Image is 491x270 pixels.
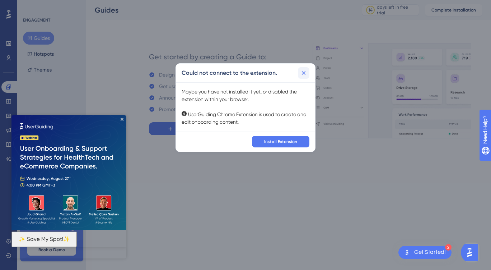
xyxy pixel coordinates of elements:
span: Need Help? [17,2,45,10]
span: Install Extension [264,139,297,145]
div: Close Preview [109,3,112,6]
img: launcher-image-alternative-text [403,248,411,257]
div: Open Get Started! checklist, remaining modules: 2 [398,246,452,259]
div: 2 [445,244,452,251]
h2: Could not connect to the extension. [182,69,277,77]
div: Get Started! [414,248,446,256]
iframe: UserGuiding AI Assistant Launcher [461,242,482,263]
div: Maybe you have not installed it yet, or disabled the extension within your browser. UserGuiding C... [182,88,309,126]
